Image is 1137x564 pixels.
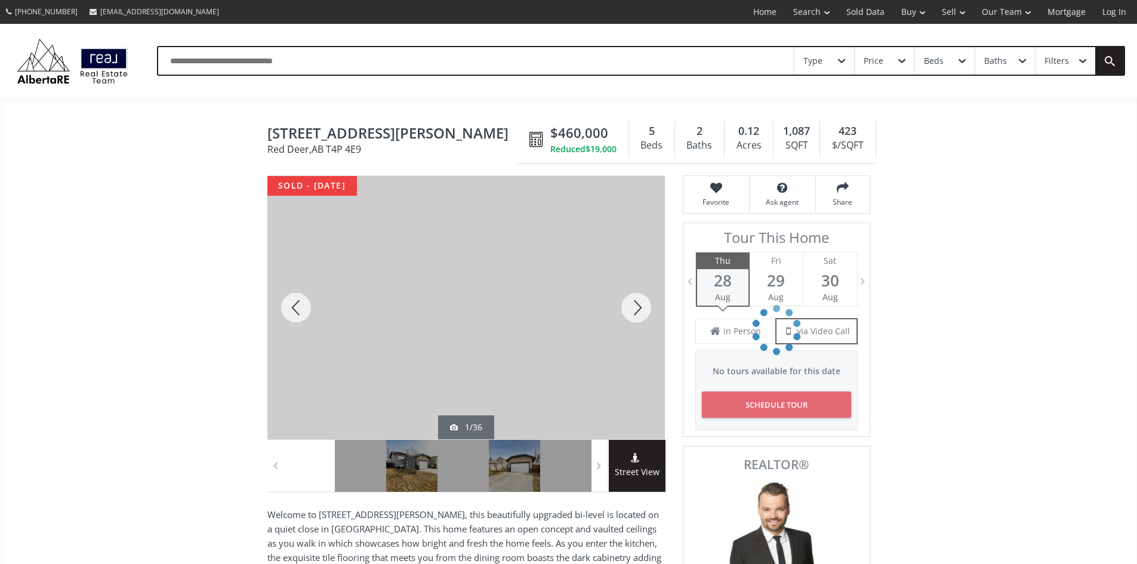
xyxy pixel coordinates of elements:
div: Baths [681,137,718,155]
span: Share [822,197,864,207]
div: 0.12 [731,124,767,139]
div: 423 [826,124,869,139]
div: Type [803,57,822,65]
span: Favorite [689,197,743,207]
div: 2 [681,124,718,139]
div: Acres [731,137,767,155]
div: $/SQFT [826,137,869,155]
span: Ask agent [756,197,809,207]
div: Beds [635,137,668,155]
div: SQFT [779,137,814,155]
span: 1,087 [783,124,810,139]
div: Filters [1044,57,1069,65]
div: Beds [924,57,944,65]
div: 131 Kirton Close Red Deer, AB T4P 4E9 - Photo 1 of 36 [267,176,665,439]
div: Reduced [550,143,617,155]
div: Baths [984,57,1007,65]
a: [EMAIL_ADDRESS][DOMAIN_NAME] [84,1,225,23]
span: REALTOR® [697,458,856,471]
div: Price [864,57,883,65]
span: $460,000 [550,124,608,142]
img: Logo [12,36,133,87]
span: [EMAIL_ADDRESS][DOMAIN_NAME] [100,7,219,17]
span: Red Deer , AB T4P 4E9 [267,144,523,154]
div: sold - [DATE] [267,176,357,196]
div: 1/36 [450,421,482,433]
span: [PHONE_NUMBER] [15,7,78,17]
div: 5 [635,124,668,139]
span: 131 Kirton Close [267,125,523,144]
span: $19,000 [586,143,617,155]
span: Street View [609,466,665,479]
